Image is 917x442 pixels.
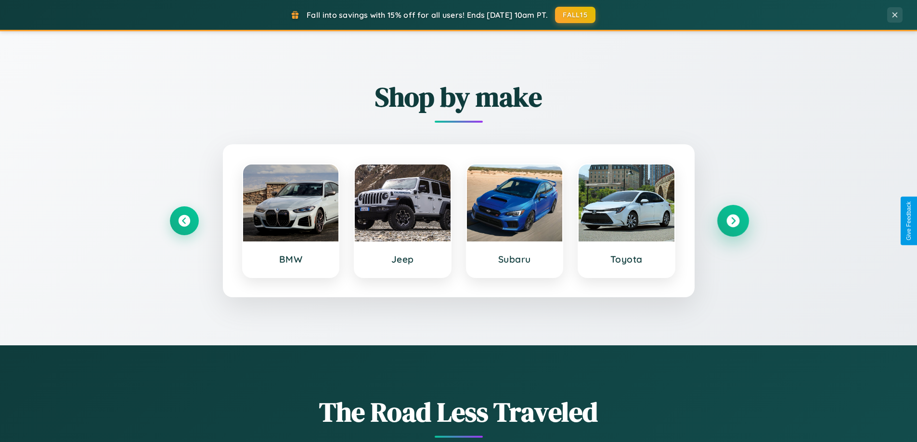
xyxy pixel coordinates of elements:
[555,7,595,23] button: FALL15
[364,253,441,265] h3: Jeep
[170,78,748,115] h2: Shop by make
[307,10,548,20] span: Fall into savings with 15% off for all users! Ends [DATE] 10am PT.
[477,253,553,265] h3: Subaru
[905,202,912,240] div: Give Feedback
[253,253,329,265] h3: BMW
[170,393,748,430] h1: The Road Less Traveled
[588,253,665,265] h3: Toyota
